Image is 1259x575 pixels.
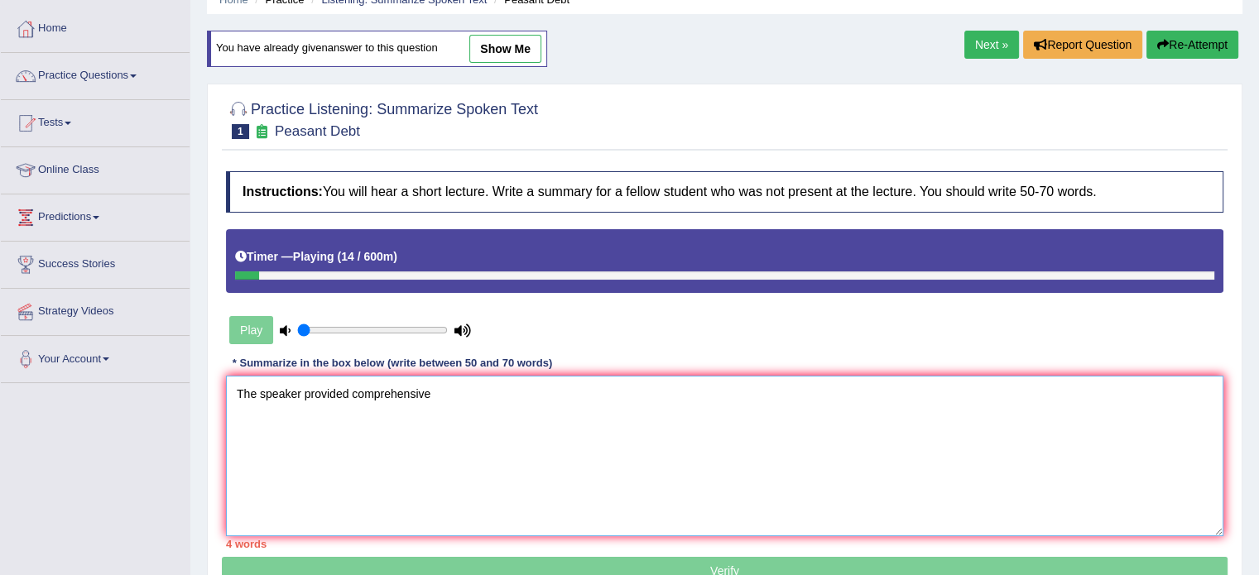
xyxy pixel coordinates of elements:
[226,98,538,139] h2: Practice Listening: Summarize Spoken Text
[1,336,190,377] a: Your Account
[1023,31,1142,59] button: Report Question
[964,31,1019,59] a: Next »
[275,123,360,139] small: Peasant Debt
[1,194,190,236] a: Predictions
[1,6,190,47] a: Home
[337,250,341,263] b: (
[1,289,190,330] a: Strategy Videos
[226,355,559,371] div: * Summarize in the box below (write between 50 and 70 words)
[293,250,334,263] b: Playing
[226,536,1223,552] div: 4 words
[1,100,190,141] a: Tests
[226,171,1223,213] h4: You will hear a short lecture. Write a summary for a fellow student who was not present at the le...
[207,31,547,67] div: You have already given answer to this question
[243,184,323,199] b: Instructions:
[341,250,393,263] b: 14 / 600m
[1,242,190,283] a: Success Stories
[1,147,190,189] a: Online Class
[469,35,541,63] a: show me
[1146,31,1238,59] button: Re-Attempt
[232,124,249,139] span: 1
[235,251,397,263] h5: Timer —
[393,250,397,263] b: )
[1,53,190,94] a: Practice Questions
[253,124,271,140] small: Exam occurring question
